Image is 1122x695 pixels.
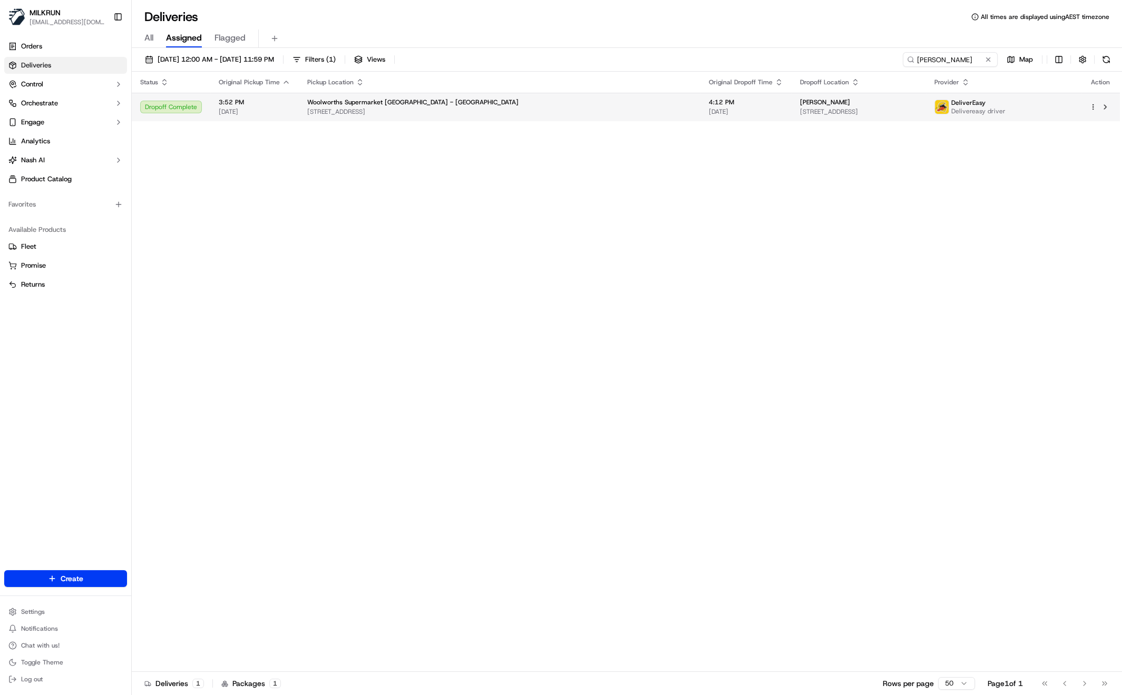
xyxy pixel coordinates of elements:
[307,78,354,86] span: Pickup Location
[4,638,127,653] button: Chat with us!
[951,107,1006,115] span: Delivereasy driver
[8,261,123,270] a: Promise
[988,678,1023,689] div: Page 1 of 1
[4,38,127,55] a: Orders
[6,149,85,168] a: 📗Knowledge Base
[709,98,783,106] span: 4:12 PM
[21,675,43,683] span: Log out
[4,655,127,670] button: Toggle Theme
[219,107,290,116] span: [DATE]
[800,98,850,106] span: [PERSON_NAME]
[883,678,934,689] p: Rows per page
[21,658,63,667] span: Toggle Theme
[144,32,153,44] span: All
[221,678,281,689] div: Packages
[709,107,783,116] span: [DATE]
[4,570,127,587] button: Create
[21,608,45,616] span: Settings
[214,32,246,44] span: Flagged
[4,4,109,30] button: MILKRUNMILKRUN[EMAIL_ADDRESS][DOMAIN_NAME]
[307,98,519,106] span: Woolworths Supermarket [GEOGRAPHIC_DATA] - [GEOGRAPHIC_DATA]
[307,107,692,116] span: [STREET_ADDRESS]
[4,95,127,112] button: Orchestrate
[4,76,127,93] button: Control
[903,52,998,67] input: Type to search
[61,573,83,584] span: Create
[934,78,959,86] span: Provider
[144,678,204,689] div: Deliveries
[179,104,192,116] button: Start new chat
[4,152,127,169] button: Nash AI
[4,57,127,74] a: Deliveries
[800,78,849,86] span: Dropoff Location
[269,679,281,688] div: 1
[11,154,19,162] div: 📗
[11,42,192,59] p: Welcome 👋
[21,261,46,270] span: Promise
[21,624,58,633] span: Notifications
[219,98,290,106] span: 3:52 PM
[4,672,127,687] button: Log out
[36,101,173,111] div: Start new chat
[4,114,127,131] button: Engage
[30,18,105,26] button: [EMAIL_ADDRESS][DOMAIN_NAME]
[1019,55,1033,64] span: Map
[709,78,773,86] span: Original Dropoff Time
[4,133,127,150] a: Analytics
[219,78,280,86] span: Original Pickup Time
[305,55,336,64] span: Filters
[367,55,385,64] span: Views
[951,99,986,107] span: DeliverEasy
[4,238,127,255] button: Fleet
[21,641,60,650] span: Chat with us!
[89,154,97,162] div: 💻
[100,153,169,163] span: API Documentation
[21,80,43,89] span: Control
[21,42,42,51] span: Orders
[30,7,61,18] button: MILKRUN
[21,280,45,289] span: Returns
[144,8,198,25] h1: Deliveries
[800,107,918,116] span: [STREET_ADDRESS]
[140,78,158,86] span: Status
[4,221,127,238] div: Available Products
[166,32,202,44] span: Assigned
[11,11,32,32] img: Nash
[21,61,51,70] span: Deliveries
[4,196,127,213] div: Favorites
[21,136,50,146] span: Analytics
[8,242,123,251] a: Fleet
[981,13,1109,21] span: All times are displayed using AEST timezone
[288,52,340,67] button: Filters(1)
[27,68,190,79] input: Got a question? Start typing here...
[326,55,336,64] span: ( 1 )
[1002,52,1038,67] button: Map
[4,604,127,619] button: Settings
[74,178,128,187] a: Powered byPylon
[21,118,44,127] span: Engage
[158,55,274,64] span: [DATE] 12:00 AM - [DATE] 11:59 PM
[935,100,949,114] img: delivereasy_logo.png
[8,280,123,289] a: Returns
[8,8,25,25] img: MILKRUN
[1089,78,1111,86] div: Action
[349,52,390,67] button: Views
[192,679,204,688] div: 1
[4,171,127,188] a: Product Catalog
[4,276,127,293] button: Returns
[1099,52,1114,67] button: Refresh
[36,111,133,120] div: We're available if you need us!
[21,155,45,165] span: Nash AI
[140,52,279,67] button: [DATE] 12:00 AM - [DATE] 11:59 PM
[21,99,58,108] span: Orchestrate
[4,257,127,274] button: Promise
[21,174,72,184] span: Product Catalog
[21,153,81,163] span: Knowledge Base
[11,101,30,120] img: 1736555255976-a54dd68f-1ca7-489b-9aae-adbdc363a1c4
[105,179,128,187] span: Pylon
[4,621,127,636] button: Notifications
[21,242,36,251] span: Fleet
[85,149,173,168] a: 💻API Documentation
